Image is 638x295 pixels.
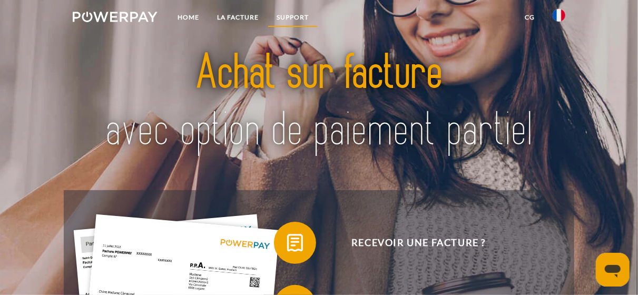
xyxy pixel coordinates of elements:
[596,253,630,287] iframe: Bouton de lancement de la fenêtre de messagerie
[553,9,565,22] img: fr
[268,8,318,27] a: Support
[516,8,544,27] a: CG
[289,222,547,264] span: Recevoir une facture ?
[73,12,158,22] img: logo-powerpay-white.svg
[169,8,208,27] a: Home
[282,230,308,256] img: qb_bill.svg
[208,8,268,27] a: LA FACTURE
[97,29,541,174] img: title-powerpay_fr.svg
[274,222,548,264] button: Recevoir une facture ?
